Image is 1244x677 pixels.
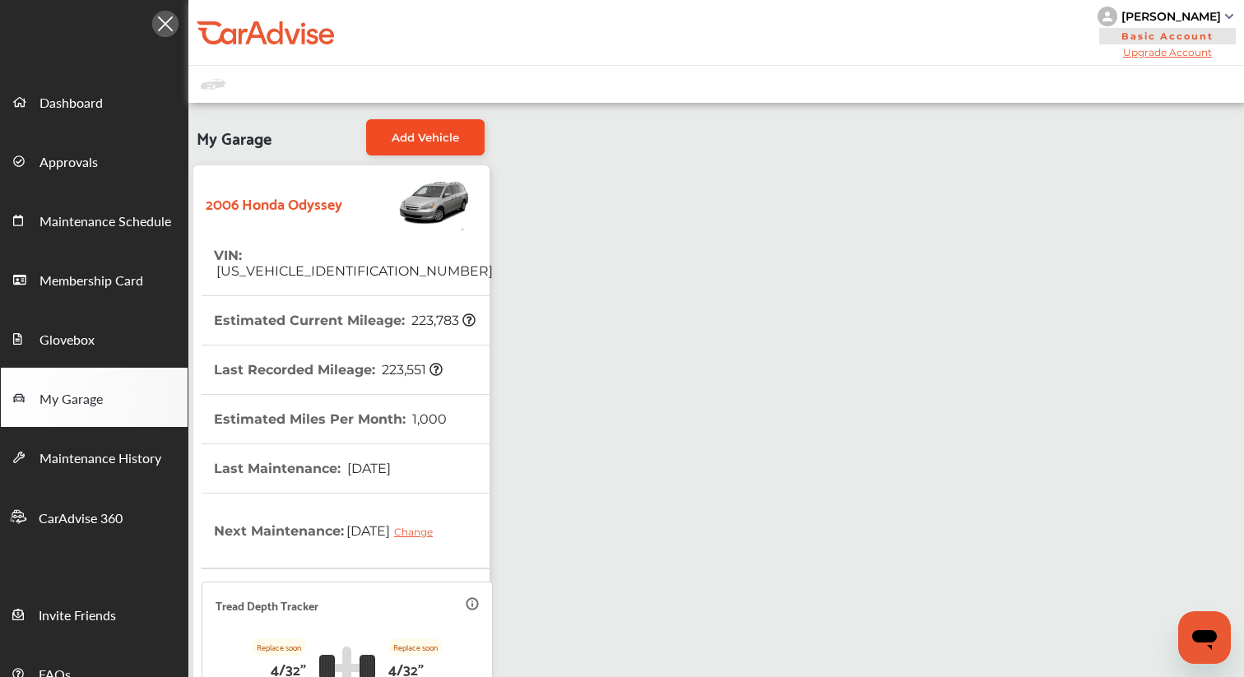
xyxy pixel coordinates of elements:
span: [US_VEHICLE_IDENTIFICATION_NUMBER] [214,263,493,279]
p: Replace soon [252,638,306,656]
iframe: Button to launch messaging window [1178,611,1231,664]
span: Add Vehicle [392,131,459,144]
span: 223,783 [409,313,476,328]
a: Dashboard [1,72,188,131]
span: [DATE] [344,510,445,551]
th: Last Maintenance : [214,444,391,493]
span: Glovebox [39,330,95,351]
strong: 2006 Honda Odyssey [206,190,342,216]
a: Maintenance Schedule [1,190,188,249]
th: Last Recorded Mileage : [214,345,443,394]
span: Maintenance History [39,448,161,470]
span: CarAdvise 360 [39,508,123,530]
a: Membership Card [1,249,188,308]
img: placeholder_car.fcab19be.svg [201,74,225,95]
th: Estimated Miles Per Month : [214,395,447,443]
a: Approvals [1,131,188,190]
a: My Garage [1,368,188,427]
p: Replace soon [388,638,443,656]
span: Basic Account [1099,28,1236,44]
span: Approvals [39,152,98,174]
img: knH8PDtVvWoAbQRylUukY18CTiRevjo20fAtgn5MLBQj4uumYvk2MzTtcAIzfGAtb1XOLVMAvhLuqoNAbL4reqehy0jehNKdM... [1098,7,1117,26]
img: Icon.5fd9dcc7.svg [152,11,179,37]
p: Tread Depth Tracker [216,596,318,614]
span: Invite Friends [39,605,116,627]
span: My Garage [39,389,103,410]
span: 1,000 [410,411,447,427]
span: [DATE] [345,461,391,476]
a: Add Vehicle [366,119,485,155]
span: Maintenance Schedule [39,211,171,233]
span: Dashboard [39,93,103,114]
span: My Garage [197,119,272,155]
span: Upgrade Account [1098,46,1237,58]
div: Change [394,526,441,538]
th: Next Maintenance : [214,494,445,568]
img: sCxJUJ+qAmfqhQGDUl18vwLg4ZYJ6CxN7XmbOMBAAAAAElFTkSuQmCC [1225,14,1233,19]
span: Membership Card [39,271,143,292]
th: Estimated Current Mileage : [214,296,476,345]
div: [PERSON_NAME] [1121,9,1221,24]
span: 223,551 [379,362,443,378]
a: Maintenance History [1,427,188,486]
a: Glovebox [1,308,188,368]
img: Vehicle [342,174,472,231]
th: VIN : [214,231,493,295]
